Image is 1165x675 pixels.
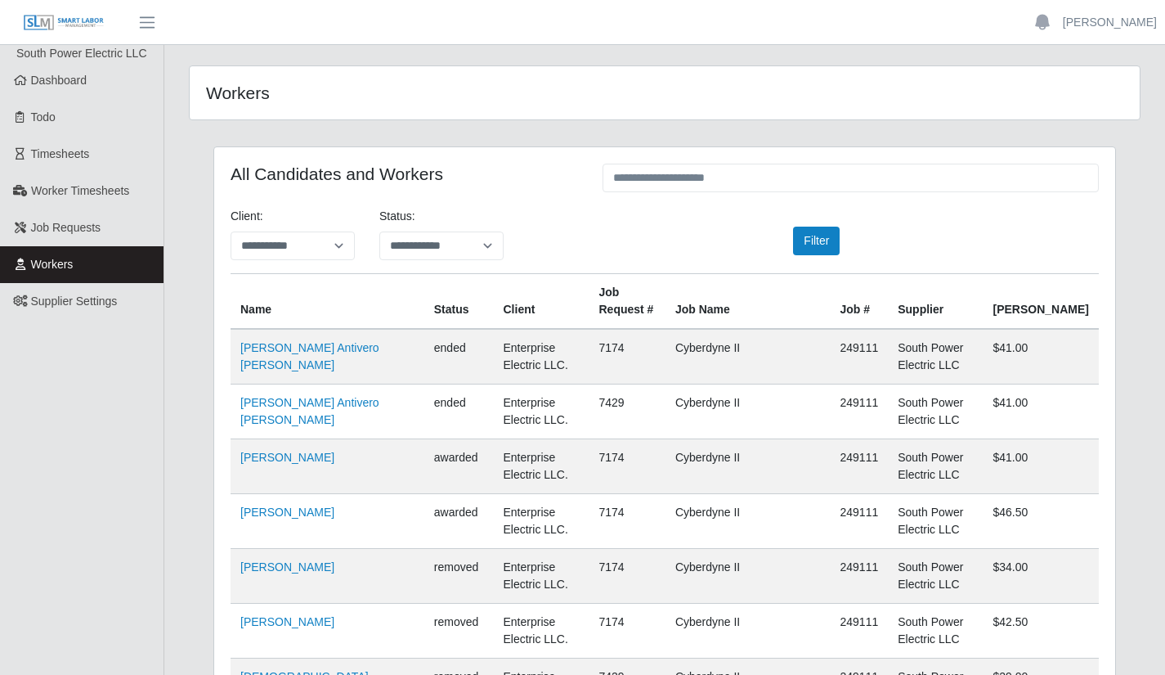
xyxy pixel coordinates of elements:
[31,295,118,308] span: Supplier Settings
[665,329,831,385] td: Cyberdyne II
[231,208,263,225] label: Client:
[888,329,983,385] td: South Power Electric LLC
[16,47,147,60] span: South Power Electric LLC
[494,274,589,330] th: Client
[888,385,983,439] td: South Power Electric LLC
[888,494,983,549] td: South Power Electric LLC
[494,604,589,659] td: Enterprise Electric LLC.
[665,494,831,549] td: Cyberdyne II
[31,110,56,124] span: Todo
[240,341,379,371] a: [PERSON_NAME] Antivero [PERSON_NAME]
[379,208,415,225] label: Status:
[830,549,888,604] td: 249111
[983,274,1099,330] th: [PERSON_NAME]
[31,74,87,87] span: Dashboard
[231,164,578,184] h4: All Candidates and Workers
[830,274,888,330] th: Job #
[830,385,888,439] td: 249111
[665,385,831,439] td: Cyberdyne II
[31,184,129,197] span: Worker Timesheets
[240,506,334,519] a: [PERSON_NAME]
[424,385,494,439] td: ended
[424,549,494,604] td: removed
[665,604,831,659] td: Cyberdyne II
[830,439,888,494] td: 249111
[589,549,665,604] td: 7174
[983,439,1099,494] td: $41.00
[665,439,831,494] td: Cyberdyne II
[983,329,1099,385] td: $41.00
[793,227,840,255] button: Filter
[589,329,665,385] td: 7174
[983,604,1099,659] td: $42.50
[983,549,1099,604] td: $34.00
[31,147,90,160] span: Timesheets
[23,14,105,32] img: SLM Logo
[240,451,334,464] a: [PERSON_NAME]
[231,274,424,330] th: Name
[589,604,665,659] td: 7174
[1063,14,1157,31] a: [PERSON_NAME]
[888,274,983,330] th: Supplier
[983,494,1099,549] td: $46.50
[424,604,494,659] td: removed
[888,604,983,659] td: South Power Electric LLC
[589,439,665,494] td: 7174
[424,494,494,549] td: awarded
[665,274,831,330] th: Job Name
[983,385,1099,439] td: $41.00
[206,83,574,103] h4: Workers
[494,329,589,385] td: Enterprise Electric LLC.
[240,615,334,628] a: [PERSON_NAME]
[830,329,888,385] td: 249111
[494,549,589,604] td: Enterprise Electric LLC.
[494,385,589,439] td: Enterprise Electric LLC.
[665,549,831,604] td: Cyberdyne II
[589,494,665,549] td: 7174
[424,274,494,330] th: Status
[240,560,334,574] a: [PERSON_NAME]
[494,494,589,549] td: Enterprise Electric LLC.
[589,385,665,439] td: 7429
[494,439,589,494] td: Enterprise Electric LLC.
[31,221,101,234] span: Job Requests
[830,604,888,659] td: 249111
[240,396,379,426] a: [PERSON_NAME] Antivero [PERSON_NAME]
[888,549,983,604] td: South Power Electric LLC
[830,494,888,549] td: 249111
[589,274,665,330] th: Job Request #
[424,439,494,494] td: awarded
[888,439,983,494] td: South Power Electric LLC
[31,258,74,271] span: Workers
[424,329,494,385] td: ended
